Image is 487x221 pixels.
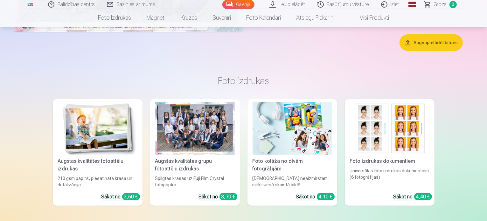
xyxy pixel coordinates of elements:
[173,9,205,27] a: Krūzes
[296,193,335,201] div: Sākot no
[289,9,342,27] a: Atslēgu piekariņi
[247,99,337,206] a: Foto kolāža no divām fotogrāfijāmFoto kolāža no divām fotogrāfijām[DEMOGRAPHIC_DATA] neaizmirstam...
[250,175,335,188] div: [DEMOGRAPHIC_DATA] neaizmirstami mirkļi vienā skaistā bildē
[449,1,457,8] span: 0
[219,193,237,200] div: 3,70 €
[347,157,432,165] div: Foto izdrukas dokumentiem
[345,99,435,206] a: Foto izdrukas dokumentiemFoto izdrukas dokumentiemUniversālas foto izdrukas dokumentiem (6 fotogr...
[122,193,140,200] div: 3,60 €
[27,3,34,6] img: /fa3
[205,9,239,27] a: Suvenīri
[58,102,137,155] img: Augstas kvalitātes fotoattēlu izdrukas
[342,9,397,27] a: Visi produkti
[253,102,332,155] img: Foto kolāža no divām fotogrāfijām
[101,193,140,201] div: Sākot no
[153,175,237,188] div: Spilgtas krāsas uz Fuji Film Crystal fotopapīra
[55,157,140,173] div: Augstas kvalitātes fotoattēlu izdrukas
[347,168,432,188] div: Universālas foto izdrukas dokumentiem (6 fotogrāfijas)
[400,34,463,51] button: Augšupielādēt bildes
[199,193,237,201] div: Sākot no
[393,193,432,201] div: Sākot no
[90,9,139,27] a: Foto izdrukas
[139,9,173,27] a: Magnēti
[53,99,143,206] a: Augstas kvalitātes fotoattēlu izdrukasAugstas kvalitātes fotoattēlu izdrukas210 gsm papīrs, piesā...
[350,102,429,155] img: Foto izdrukas dokumentiem
[434,1,447,8] span: Grozs
[150,99,240,206] a: Augstas kvalitātes grupu fotoattēlu izdrukasSpilgtas krāsas uz Fuji Film Crystal fotopapīraSākot ...
[55,175,140,188] div: 210 gsm papīrs, piesātināta krāsa un detalizācija
[317,193,335,200] div: 4,10 €
[153,157,237,173] div: Augstas kvalitātes grupu fotoattēlu izdrukas
[239,9,289,27] a: Foto kalendāri
[250,157,335,173] div: Foto kolāža no divām fotogrāfijām
[414,193,432,200] div: 4,40 €
[58,75,429,86] h3: Foto izdrukas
